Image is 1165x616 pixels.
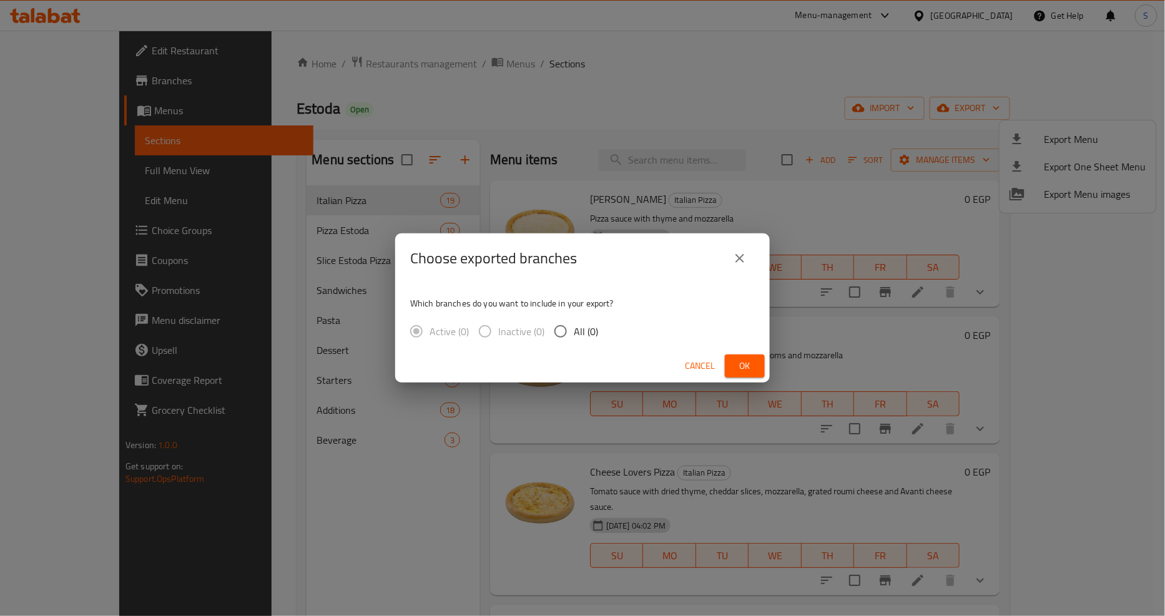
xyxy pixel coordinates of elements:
h2: Choose exported branches [410,248,577,268]
span: Cancel [685,358,715,374]
span: Active (0) [430,324,469,339]
button: Ok [725,354,765,378]
p: Which branches do you want to include in your export? [410,297,755,310]
span: Ok [735,358,755,374]
button: close [725,243,755,273]
button: Cancel [680,354,720,378]
span: Inactive (0) [498,324,544,339]
span: All (0) [574,324,598,339]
